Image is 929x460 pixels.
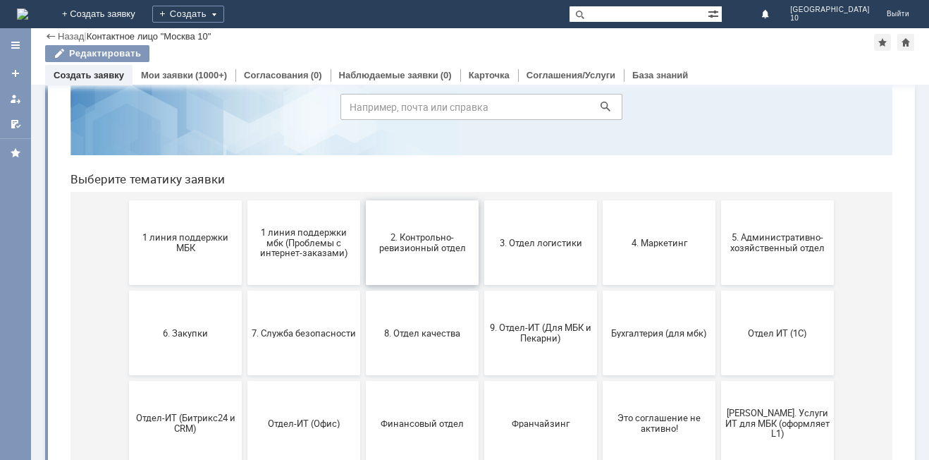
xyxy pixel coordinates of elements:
button: Отдел ИТ (1С) [662,260,775,344]
a: База знаний [632,70,688,80]
button: 1 линия поддержки мбк (Проблемы с интернет-заказами) [188,169,301,254]
div: Сделать домашней страницей [897,34,914,51]
span: 10 [790,14,870,23]
a: Мои заявки [4,87,27,110]
div: | [84,30,86,41]
button: 1 линия поддержки МБК [70,169,183,254]
span: Финансовый отдел [311,387,415,397]
a: Назад [58,31,84,42]
span: Отдел ИТ (1С) [666,296,770,307]
button: Отдел-ИТ (Битрикс24 и CRM) [70,350,183,435]
span: 3. Отдел логистики [429,206,534,217]
span: Расширенный поиск [708,6,722,20]
button: 4. Маркетинг [543,169,656,254]
a: Перейти на домашнюю страницу [17,8,28,20]
button: 8. Отдел качества [307,260,419,344]
a: Согласования [244,70,309,80]
button: 2. Контрольно-ревизионный отдел [307,169,419,254]
button: 5. Административно-хозяйственный отдел [662,169,775,254]
a: Создать заявку [54,70,124,80]
span: [PERSON_NAME]. Услуги ИТ для МБК (оформляет L1) [666,376,770,408]
button: Франчайзинг [425,350,538,435]
button: Финансовый отдел [307,350,419,435]
div: Создать [152,6,224,23]
div: (1000+) [195,70,227,80]
div: (0) [441,70,452,80]
button: 6. Закупки [70,260,183,344]
button: 7. Служба безопасности [188,260,301,344]
button: Отдел-ИТ (Офис) [188,350,301,435]
div: Добавить в избранное [874,34,891,51]
a: Мои заявки [141,70,193,80]
span: Франчайзинг [429,387,534,397]
button: [PERSON_NAME]. Услуги ИТ для МБК (оформляет L1) [662,350,775,435]
span: 1 линия поддержки МБК [74,201,178,222]
span: Это соглашение не активно! [548,382,652,403]
span: 1 линия поддержки мбк (Проблемы с интернет-заказами) [192,195,297,227]
span: Отдел-ИТ (Офис) [192,387,297,397]
a: Мои согласования [4,113,27,135]
a: Карточка [469,70,510,80]
span: 4. Маркетинг [548,206,652,217]
button: 3. Отдел логистики [425,169,538,254]
a: Создать заявку [4,62,27,85]
span: 8. Отдел качества [311,296,415,307]
span: 2. Контрольно-ревизионный отдел [311,201,415,222]
a: Соглашения/Услуги [527,70,615,80]
input: Например, почта или справка [281,63,563,89]
label: Воспользуйтесь поиском [281,35,563,49]
span: 7. Служба безопасности [192,296,297,307]
span: 6. Закупки [74,296,178,307]
span: 5. Административно-хозяйственный отдел [666,201,770,222]
button: Бухгалтерия (для мбк) [543,260,656,344]
span: Бухгалтерия (для мбк) [548,296,652,307]
button: 9. Отдел-ИТ (Для МБК и Пекарни) [425,260,538,344]
header: Выберите тематику заявки [11,141,833,155]
span: [GEOGRAPHIC_DATA] [790,6,870,14]
button: Это соглашение не активно! [543,350,656,435]
span: Отдел-ИТ (Битрикс24 и CRM) [74,382,178,403]
span: 9. Отдел-ИТ (Для МБК и Пекарни) [429,291,534,313]
div: (0) [311,70,322,80]
a: Наблюдаемые заявки [339,70,438,80]
img: logo [17,8,28,20]
div: Контактное лицо "Москва 10" [87,31,211,42]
